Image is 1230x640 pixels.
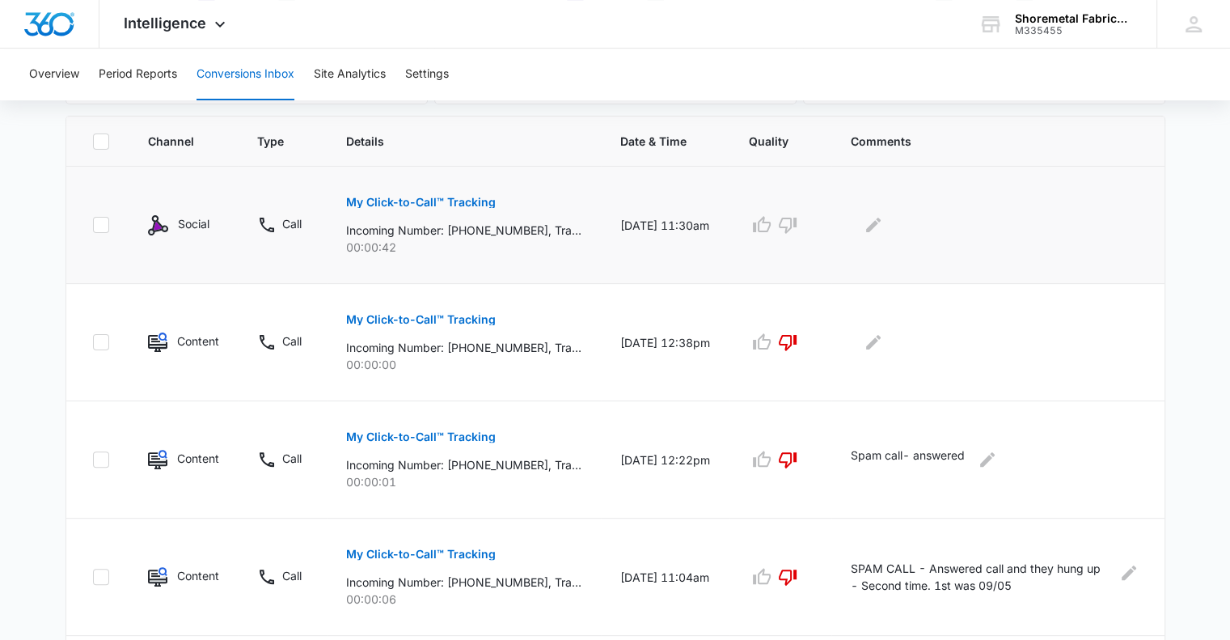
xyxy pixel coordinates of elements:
p: Incoming Number: [PHONE_NUMBER], Tracking Number: [PHONE_NUMBER], Ring To: [PHONE_NUMBER], Caller... [346,574,581,591]
p: Social [178,215,209,232]
span: Channel [148,133,196,150]
button: Edit Comments [860,329,886,355]
span: Comments [851,133,1114,150]
p: 00:00:00 [346,356,581,373]
button: Conversions Inbox [197,49,294,100]
p: Incoming Number: [PHONE_NUMBER], Tracking Number: [PHONE_NUMBER], Ring To: [PHONE_NUMBER], Caller... [346,339,581,356]
button: My Click-to-Call™ Tracking [346,535,496,574]
p: My Click-to-Call™ Tracking [346,549,496,560]
p: My Click-to-Call™ Tracking [346,197,496,208]
td: [DATE] 12:22pm [601,401,729,519]
p: 00:00:01 [346,473,581,490]
div: account name [1015,12,1133,25]
td: [DATE] 11:04am [601,519,729,636]
span: Type [257,133,284,150]
p: 00:00:06 [346,591,581,608]
span: Date & Time [620,133,687,150]
div: account id [1015,25,1133,36]
td: [DATE] 12:38pm [601,284,729,401]
button: Period Reports [99,49,177,100]
p: Incoming Number: [PHONE_NUMBER], Tracking Number: [PHONE_NUMBER], Ring To: [PHONE_NUMBER], Caller... [346,456,581,473]
button: Edit Comments [974,447,1000,473]
button: My Click-to-Call™ Tracking [346,300,496,339]
button: Settings [405,49,449,100]
p: Call [282,450,302,467]
p: Spam call- answered [851,447,965,473]
p: SPAM CALL - Answered call and they hung up - Second time. 1st was 09/05 [851,560,1110,594]
p: Content [177,450,218,467]
td: [DATE] 11:30am [601,167,729,284]
p: My Click-to-Call™ Tracking [346,314,496,325]
button: Site Analytics [314,49,386,100]
span: Quality [749,133,788,150]
span: Details [346,133,558,150]
p: Call [282,567,302,584]
p: 00:00:42 [346,239,581,256]
p: Incoming Number: [PHONE_NUMBER], Tracking Number: [PHONE_NUMBER], Ring To: [PHONE_NUMBER], Caller... [346,222,581,239]
button: Edit Comments [860,212,886,238]
p: Content [177,333,218,350]
span: Intelligence [124,15,206,32]
p: Call [282,333,302,350]
p: My Click-to-Call™ Tracking [346,431,496,443]
button: My Click-to-Call™ Tracking [346,183,496,222]
button: My Click-to-Call™ Tracking [346,417,496,456]
button: Overview [29,49,79,100]
p: Call [282,215,302,232]
button: Edit Comments [1119,560,1138,586]
p: Content [177,567,218,584]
